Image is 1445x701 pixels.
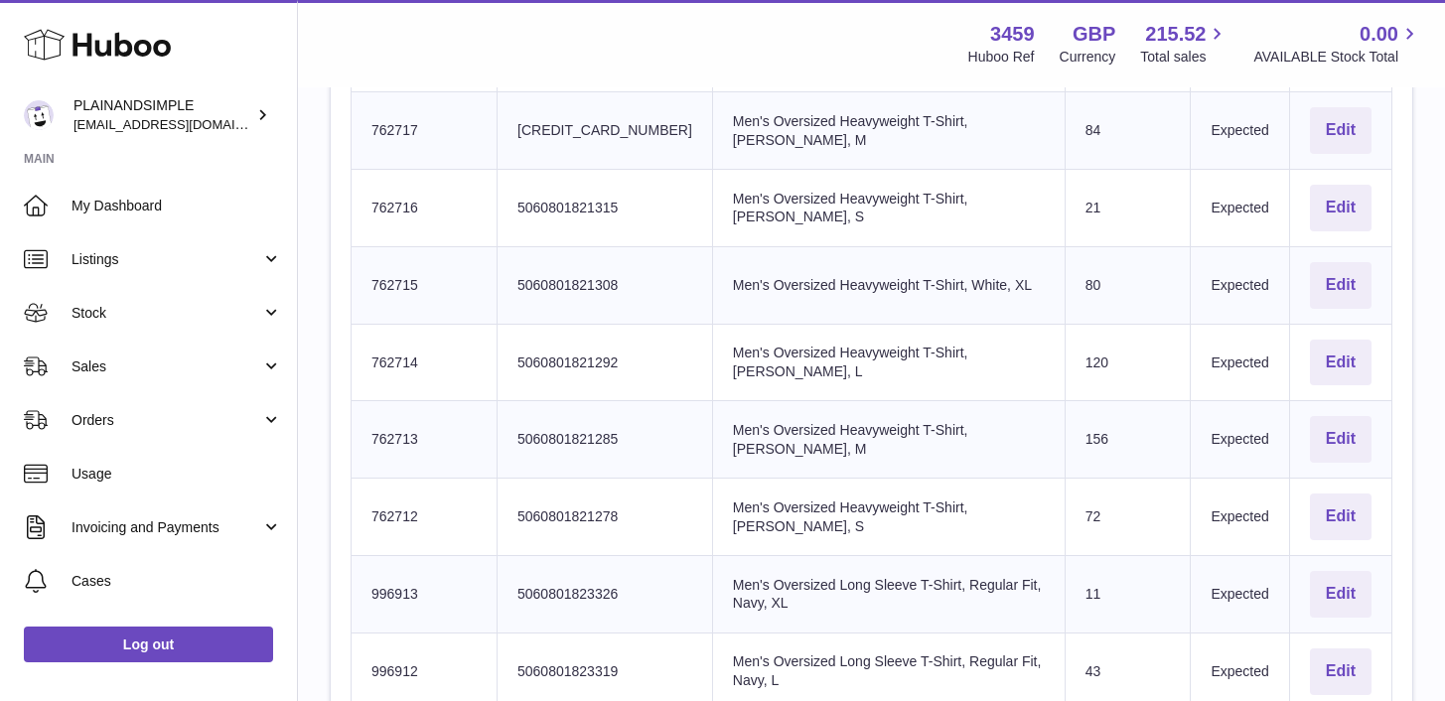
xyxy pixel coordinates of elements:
a: 0.00 AVAILABLE Stock Total [1253,21,1421,67]
button: Edit [1310,571,1372,618]
strong: GBP [1073,21,1115,48]
td: [CREDIT_CARD_NUMBER] [498,92,713,170]
td: 5060801821292 [498,324,713,401]
td: 996913 [352,556,498,633]
a: 215.52 Total sales [1140,21,1228,67]
a: Log out [24,627,273,662]
div: PLAINANDSIMPLE [73,96,252,134]
td: 5060801821315 [498,170,713,247]
button: Edit [1310,648,1372,695]
td: Expected [1191,401,1289,479]
td: Men's Oversized Heavyweight T-Shirt, [PERSON_NAME], L [712,324,1065,401]
td: Expected [1191,324,1289,401]
td: Expected [1191,556,1289,633]
button: Edit [1310,262,1372,309]
span: My Dashboard [72,197,282,215]
td: 120 [1065,324,1191,401]
span: 0.00 [1360,21,1398,48]
td: Expected [1191,170,1289,247]
span: AVAILABLE Stock Total [1253,48,1421,67]
button: Edit [1310,107,1372,154]
td: 762713 [352,401,498,479]
td: 5060801821285 [498,401,713,479]
td: 762717 [352,92,498,170]
strong: 3459 [990,21,1035,48]
span: Stock [72,304,261,323]
div: Currency [1060,48,1116,67]
td: Expected [1191,92,1289,170]
td: Men's Oversized Heavyweight T-Shirt, White, XL [712,246,1065,324]
button: Edit [1310,340,1372,386]
span: Cases [72,572,282,591]
td: Men's Oversized Heavyweight T-Shirt, [PERSON_NAME], S [712,479,1065,556]
button: Edit [1310,416,1372,463]
td: Expected [1191,246,1289,324]
div: Huboo Ref [968,48,1035,67]
td: Men's Oversized Long Sleeve T-Shirt, Regular Fit, Navy, XL [712,556,1065,633]
td: 5060801821278 [498,479,713,556]
td: 5060801823326 [498,556,713,633]
td: Men's Oversized Heavyweight T-Shirt, [PERSON_NAME], S [712,170,1065,247]
span: Sales [72,357,261,376]
span: 215.52 [1145,21,1206,48]
td: Men's Oversized Heavyweight T-Shirt, [PERSON_NAME], M [712,401,1065,479]
td: Expected [1191,479,1289,556]
td: 11 [1065,556,1191,633]
span: Invoicing and Payments [72,518,261,537]
td: Men's Oversized Heavyweight T-Shirt, [PERSON_NAME], M [712,92,1065,170]
button: Edit [1310,493,1372,540]
td: 72 [1065,479,1191,556]
td: 84 [1065,92,1191,170]
button: Edit [1310,185,1372,231]
td: 80 [1065,246,1191,324]
span: Usage [72,465,282,484]
td: 762714 [352,324,498,401]
span: Total sales [1140,48,1228,67]
td: 762716 [352,170,498,247]
td: 21 [1065,170,1191,247]
span: [EMAIL_ADDRESS][DOMAIN_NAME] [73,116,292,132]
img: duco@plainandsimple.com [24,100,54,130]
td: 156 [1065,401,1191,479]
td: 5060801821308 [498,246,713,324]
td: 762715 [352,246,498,324]
td: 762712 [352,479,498,556]
span: Orders [72,411,261,430]
span: Listings [72,250,261,269]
